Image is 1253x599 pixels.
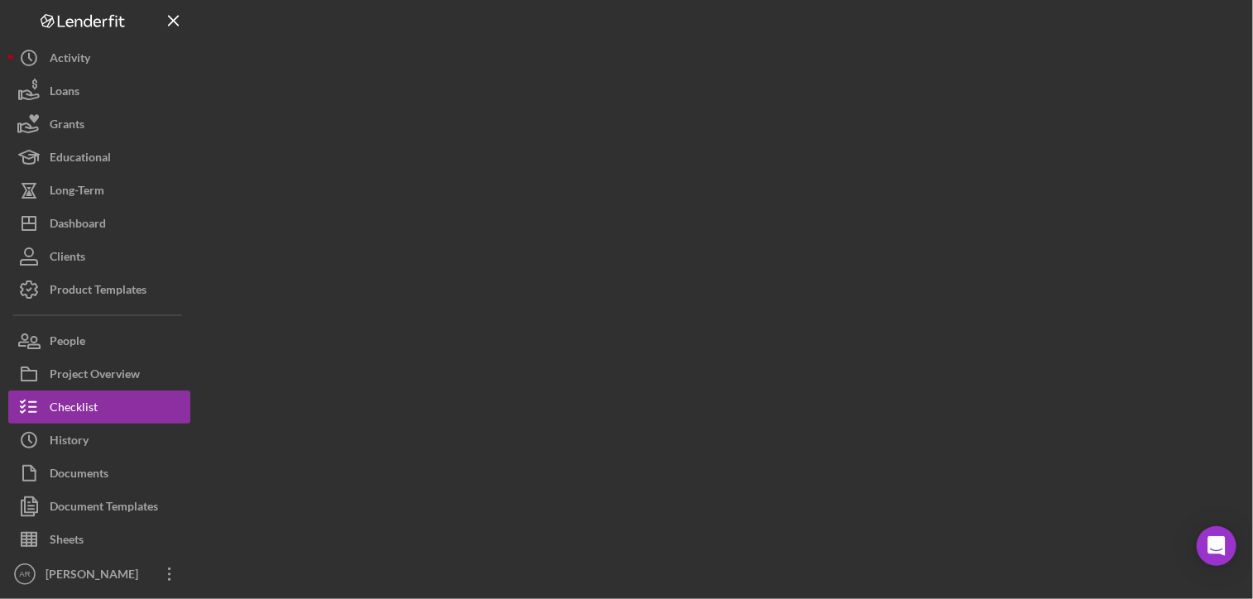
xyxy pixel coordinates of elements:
div: Product Templates [50,273,146,310]
text: AR [19,570,30,579]
button: Product Templates [8,273,190,306]
div: People [50,324,85,362]
div: [PERSON_NAME] [41,558,149,595]
button: Sheets [8,523,190,556]
button: Project Overview [8,357,190,391]
button: Clients [8,240,190,273]
button: Loans [8,74,190,108]
div: Open Intercom Messenger [1197,526,1236,566]
button: Activity [8,41,190,74]
button: AR[PERSON_NAME] [8,558,190,591]
div: Long-Term [50,174,104,211]
div: Sheets [50,523,84,560]
button: Documents [8,457,190,490]
button: Long-Term [8,174,190,207]
div: Educational [50,141,111,178]
button: Checklist [8,391,190,424]
div: Document Templates [50,490,158,527]
button: History [8,424,190,457]
div: Grants [50,108,84,145]
button: Educational [8,141,190,174]
div: Checklist [50,391,98,428]
div: Dashboard [50,207,106,244]
button: Document Templates [8,490,190,523]
div: Documents [50,457,108,494]
div: Project Overview [50,357,140,395]
button: Dashboard [8,207,190,240]
div: Clients [50,240,85,277]
button: People [8,324,190,357]
div: History [50,424,89,461]
div: Loans [50,74,79,112]
button: Grants [8,108,190,141]
div: Activity [50,41,90,79]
